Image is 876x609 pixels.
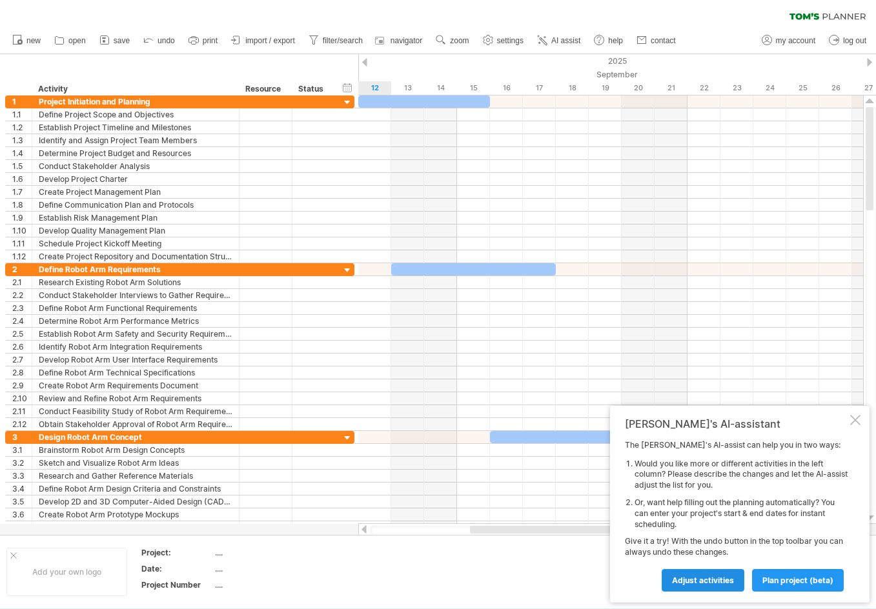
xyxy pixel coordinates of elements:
[158,36,175,45] span: undo
[655,81,688,95] div: Sunday, 21 September 2025
[228,32,299,49] a: import / export
[625,417,848,430] div: [PERSON_NAME]'s AI-assistant
[141,579,212,590] div: Project Number
[39,379,232,392] div: Create Robot Arm Requirements Document
[39,95,232,108] div: Project Initiation and Planning
[39,173,232,185] div: Develop Project Charter
[39,405,232,417] div: Conduct Feasibility Study of Robot Arm Requirements
[480,32,527,49] a: settings
[39,250,232,263] div: Create Project Repository and Documentation Structure
[6,548,127,596] div: Add your own logo
[215,547,323,558] div: ....
[245,36,295,45] span: import / export
[12,470,32,482] div: 3.3
[323,36,363,45] span: filter/search
[39,431,232,443] div: Design Robot Arm Concept
[39,289,232,301] div: Conduct Stakeholder Interviews to Gather Requirements
[12,366,32,379] div: 2.8
[12,302,32,314] div: 2.3
[12,315,32,327] div: 2.4
[39,495,232,508] div: Develop 2D and 3D Computer-Aided Design (CAD) Models
[39,341,232,353] div: Identify Robot Arm Integration Requirements
[635,459,848,491] li: Would you like more or different activities in the left column? Please describe the changes and l...
[12,95,32,108] div: 1
[39,470,232,482] div: Research and Gather Reference Materials
[12,495,32,508] div: 3.5
[39,366,232,379] div: Define Robot Arm Technical Specifications
[633,32,680,49] a: contact
[12,418,32,430] div: 2.12
[12,405,32,417] div: 2.11
[551,36,580,45] span: AI assist
[373,32,426,49] a: navigator
[523,81,556,95] div: Wednesday, 17 September 2025
[39,508,232,521] div: Create Robot Arm Prototype Mockups
[39,199,232,211] div: Define Communication Plan and Protocols
[96,32,134,49] a: save
[12,160,32,172] div: 1.5
[9,32,45,49] a: new
[12,457,32,469] div: 3.2
[534,32,584,49] a: AI assist
[12,212,32,224] div: 1.9
[12,431,32,443] div: 3
[12,225,32,237] div: 1.10
[591,32,627,49] a: help
[141,547,212,558] div: Project:
[12,521,32,534] div: 3.7
[622,81,655,95] div: Saturday, 20 September 2025
[39,237,232,250] div: Schedule Project Kickoff Meeting
[12,444,32,456] div: 3.1
[39,483,232,495] div: Define Robot Arm Design Criteria and Constraints
[12,263,32,275] div: 2
[39,392,232,404] div: Review and Refine Robot Arm Requirements
[625,440,848,591] div: The [PERSON_NAME]'s AI-assist can help you in two ways: Give it a try! With the undo button in th...
[358,81,391,95] div: Friday, 12 September 2025
[39,276,232,288] div: Research Existing Robot Arm Solutions
[12,173,32,185] div: 1.6
[12,121,32,134] div: 1.2
[39,354,232,366] div: Develop Robot Arm User Interface Requirements
[762,575,833,585] span: plan project (beta)
[12,328,32,340] div: 2.5
[26,36,41,45] span: new
[39,108,232,121] div: Define Project Scope and Objectives
[39,134,232,146] div: Identify and Assign Project Team Members
[203,36,218,45] span: print
[497,36,524,45] span: settings
[12,276,32,288] div: 2.1
[424,81,457,95] div: Sunday, 14 September 2025
[215,563,323,574] div: ....
[819,81,852,95] div: Friday, 26 September 2025
[51,32,90,49] a: open
[39,121,232,134] div: Establish Project Timeline and Milestones
[776,36,815,45] span: my account
[662,569,744,592] a: Adjust activities
[556,81,589,95] div: Thursday, 18 September 2025
[140,32,179,49] a: undo
[39,418,232,430] div: Obtain Stakeholder Approval of Robot Arm Requirements
[12,341,32,353] div: 2.6
[490,81,523,95] div: Tuesday, 16 September 2025
[12,250,32,263] div: 1.12
[391,81,424,95] div: Saturday, 13 September 2025
[589,81,622,95] div: Friday, 19 September 2025
[38,83,232,95] div: Activity
[826,32,870,49] a: log out
[185,32,221,49] a: print
[752,569,844,592] a: plan project (beta)
[12,108,32,121] div: 1.1
[672,575,734,585] span: Adjust activities
[391,36,422,45] span: navigator
[608,36,623,45] span: help
[39,457,232,469] div: Sketch and Visualize Robot Arm Ideas
[843,36,866,45] span: log out
[457,81,490,95] div: Monday, 15 September 2025
[688,81,720,95] div: Monday, 22 September 2025
[305,32,367,49] a: filter/search
[12,134,32,146] div: 1.3
[39,147,232,159] div: Determine Project Budget and Resources
[39,315,232,327] div: Determine Robot Arm Performance Metrics
[12,354,32,366] div: 2.7
[12,483,32,495] div: 3.4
